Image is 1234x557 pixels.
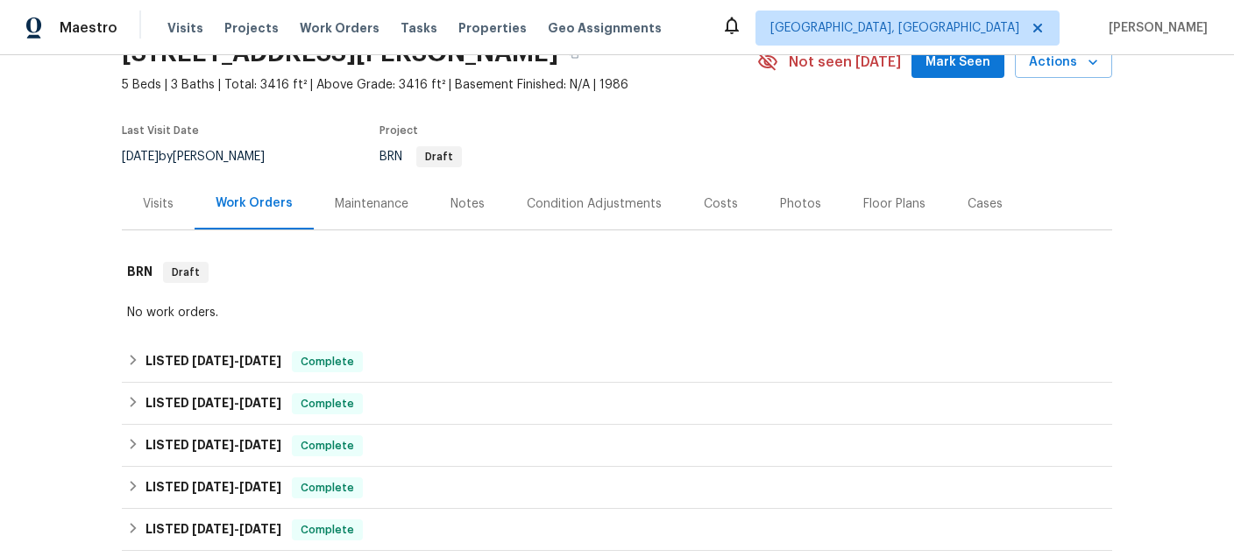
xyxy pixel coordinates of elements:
span: [GEOGRAPHIC_DATA], [GEOGRAPHIC_DATA] [770,19,1019,37]
span: BRN [379,151,462,163]
span: Actions [1029,52,1098,74]
span: Complete [294,479,361,497]
div: by [PERSON_NAME] [122,146,286,167]
div: Visits [143,195,174,213]
span: Complete [294,437,361,455]
span: [DATE] [239,355,281,367]
span: Tasks [401,22,437,34]
span: 5 Beds | 3 Baths | Total: 3416 ft² | Above Grade: 3416 ft² | Basement Finished: N/A | 1986 [122,76,757,94]
div: Photos [780,195,821,213]
span: [DATE] [192,355,234,367]
div: Cases [968,195,1003,213]
div: Notes [450,195,485,213]
span: Work Orders [300,19,379,37]
h6: LISTED [145,477,281,498]
h6: LISTED [145,519,281,540]
span: Geo Assignments [548,19,662,37]
span: [DATE] [192,481,234,493]
div: LISTED [DATE]-[DATE]Complete [122,383,1112,425]
span: Complete [294,395,361,412]
span: [DATE] [192,397,234,409]
div: LISTED [DATE]-[DATE]Complete [122,341,1112,383]
span: Draft [165,264,207,281]
span: - [192,397,281,409]
span: [DATE] [239,439,281,451]
span: Not seen [DATE] [789,53,901,71]
span: - [192,523,281,535]
div: LISTED [DATE]-[DATE]Complete [122,509,1112,551]
span: - [192,481,281,493]
div: No work orders. [127,304,1107,321]
span: Maestro [60,19,117,37]
div: Work Orders [216,194,293,212]
h6: BRN [127,262,152,283]
h6: LISTED [145,435,281,456]
span: Visits [167,19,203,37]
button: Actions [1015,46,1112,79]
span: Complete [294,353,361,370]
span: - [192,439,281,451]
div: Costs [704,195,738,213]
div: LISTED [DATE]-[DATE]Complete [122,425,1112,467]
span: [PERSON_NAME] [1102,19,1208,37]
span: - [192,355,281,367]
div: Floor Plans [863,195,925,213]
h2: [STREET_ADDRESS][PERSON_NAME] [122,45,558,62]
span: [DATE] [239,523,281,535]
span: Properties [458,19,527,37]
span: Draft [418,152,460,162]
span: Projects [224,19,279,37]
div: BRN Draft [122,244,1112,300]
button: Mark Seen [911,46,1004,79]
span: [DATE] [192,439,234,451]
span: Project [379,125,418,136]
span: Complete [294,521,361,539]
span: [DATE] [122,151,159,163]
span: [DATE] [239,481,281,493]
span: Mark Seen [925,52,990,74]
span: [DATE] [239,397,281,409]
span: [DATE] [192,523,234,535]
div: Maintenance [335,195,408,213]
span: Last Visit Date [122,125,199,136]
h6: LISTED [145,351,281,372]
h6: LISTED [145,393,281,414]
div: LISTED [DATE]-[DATE]Complete [122,467,1112,509]
div: Condition Adjustments [527,195,662,213]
